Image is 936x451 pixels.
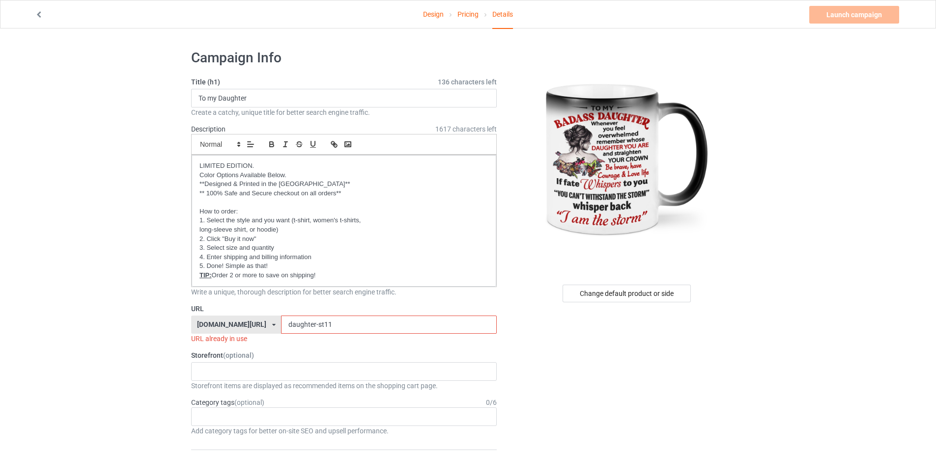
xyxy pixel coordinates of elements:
p: How to order: [199,207,488,216]
p: 3. Select size and quantity [199,243,488,253]
p: ** 100% Safe and Secure checkout on all orders** [199,189,488,198]
span: (optional) [234,398,264,406]
p: long-sleeve shirt, or hoodie) [199,225,488,235]
p: Color Options Available Below. [199,171,488,180]
label: Category tags [191,398,264,407]
label: URL [191,304,497,314]
div: Storefront items are displayed as recommended items on the shopping cart page. [191,381,497,391]
a: Design [423,0,444,28]
label: Description [191,125,226,133]
p: 4. Enter shipping and billing information [199,253,488,262]
span: (optional) [223,351,254,359]
div: Change default product or side [563,285,691,302]
div: Add category tags for better on-site SEO and upsell performance. [191,426,497,436]
p: 2. Click "Buy it now" [199,235,488,244]
label: Storefront [191,350,497,360]
p: 1. Select the style and you want (t-shirt, women's t-shirts, [199,216,488,225]
div: Create a catchy, unique title for better search engine traffic. [191,107,497,117]
a: Pricing [457,0,479,28]
div: URL already in use [191,334,497,344]
div: [DOMAIN_NAME][URL] [197,321,266,328]
span: 1617 characters left [435,124,497,134]
div: 0 / 6 [486,398,497,407]
h1: Campaign Info [191,49,497,67]
p: Order 2 or more to save on shipping! [199,271,488,280]
div: Write a unique, thorough description for better search engine traffic. [191,287,497,297]
label: Title (h1) [191,77,497,87]
p: **Designed & Printed in the [GEOGRAPHIC_DATA]** [199,180,488,189]
div: Details [492,0,513,29]
span: 136 characters left [438,77,497,87]
p: 5. Done! Simple as that! [199,262,488,271]
p: LIMITED EDITION. [199,161,488,171]
u: TIP: [199,271,212,279]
